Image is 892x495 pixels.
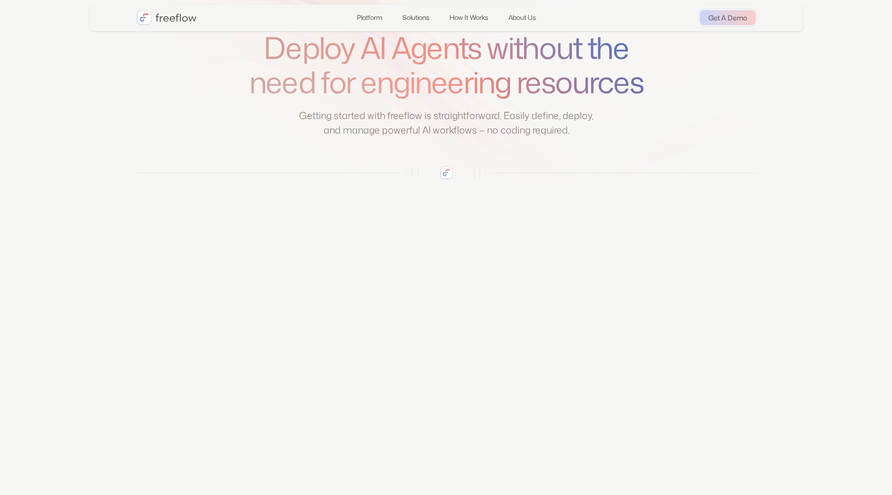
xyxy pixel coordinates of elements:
[350,9,389,27] a: Platform
[299,108,594,137] p: Getting started with freeflow is straightforward. Easily define, deploy, and manage powerful AI w...
[242,30,651,99] h1: Deploy AI Agents without the need for engineering resources
[501,9,543,27] a: About Us
[395,9,436,27] a: Solutions
[137,10,197,25] a: home
[700,10,756,25] a: Get A Demo
[443,9,495,27] a: How It Works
